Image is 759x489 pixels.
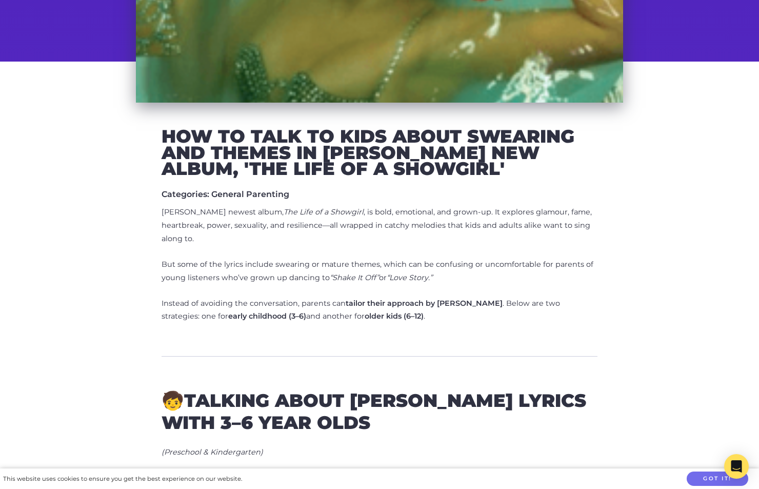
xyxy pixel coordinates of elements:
[162,206,597,246] p: [PERSON_NAME] newest album, , is bold, emotional, and grown-up. It explores glamour, fame, heartb...
[3,474,242,484] div: This website uses cookies to ensure you get the best experience on our website.
[162,390,597,433] h2: 🧒
[330,273,379,282] em: “Shake It Off”
[346,299,503,308] strong: tailor their approach by [PERSON_NAME]
[162,189,597,199] h5: Categories: General Parenting
[687,472,748,486] button: Got it!
[228,311,306,321] strong: early childhood (3–6)
[365,311,424,321] strong: older kids (6–12)
[162,389,586,433] strong: Talking About [PERSON_NAME] Lyrics with 3–6 Year Olds
[162,447,263,457] em: (Preschool & Kindergarten)
[387,273,432,282] em: “Love Story.”
[284,207,364,217] em: The Life of a Showgirl
[162,297,597,324] p: Instead of avoiding the conversation, parents can . Below are two strategies: one for and another...
[162,258,597,285] p: But some of the lyrics include swearing or mature themes, which can be confusing or uncomfortable...
[724,454,749,479] div: Open Intercom Messenger
[162,128,597,177] h2: How to Talk to Kids About Swearing and Themes in [PERSON_NAME] new Album, 'The Life of a Showgirl'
